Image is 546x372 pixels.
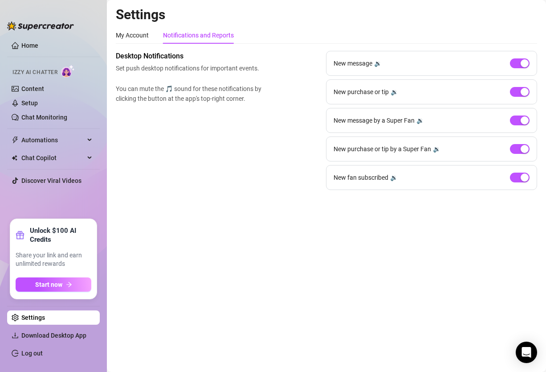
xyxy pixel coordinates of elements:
[116,63,265,73] span: Set push desktop notifications for important events.
[21,332,86,339] span: Download Desktop App
[7,21,74,30] img: logo-BBDzfeDw.svg
[66,281,72,288] span: arrow-right
[16,231,24,240] span: gift
[334,87,389,97] span: New purchase or tip
[12,136,19,144] span: thunderbolt
[21,177,81,184] a: Discover Viral Videos
[21,133,85,147] span: Automations
[116,30,149,40] div: My Account
[116,6,537,23] h2: Settings
[30,226,91,244] strong: Unlock $100 AI Credits
[433,144,440,154] div: 🔉
[35,281,62,288] span: Start now
[116,84,265,103] span: You can mute the 🎵 sound for these notifications by clicking the button at the app's top-right co...
[334,58,372,68] span: New message
[516,342,537,363] div: Open Intercom Messenger
[334,173,388,182] span: New fan subscribed
[21,99,38,107] a: Setup
[163,30,234,40] div: Notifications and Reports
[21,151,85,165] span: Chat Copilot
[374,58,382,68] div: 🔉
[21,114,67,121] a: Chat Monitoring
[21,42,38,49] a: Home
[334,144,431,154] span: New purchase or tip by a Super Fan
[21,85,44,92] a: Content
[390,173,398,182] div: 🔉
[16,277,91,292] button: Start nowarrow-right
[21,350,43,357] a: Log out
[12,68,57,77] span: Izzy AI Chatter
[391,87,398,97] div: 🔉
[334,116,415,125] span: New message by a Super Fan
[16,251,91,269] span: Share your link and earn unlimited rewards
[116,51,265,62] span: Desktop Notifications
[21,314,45,321] a: Settings
[61,65,75,78] img: AI Chatter
[12,332,19,339] span: download
[416,116,424,125] div: 🔉
[12,155,17,161] img: Chat Copilot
